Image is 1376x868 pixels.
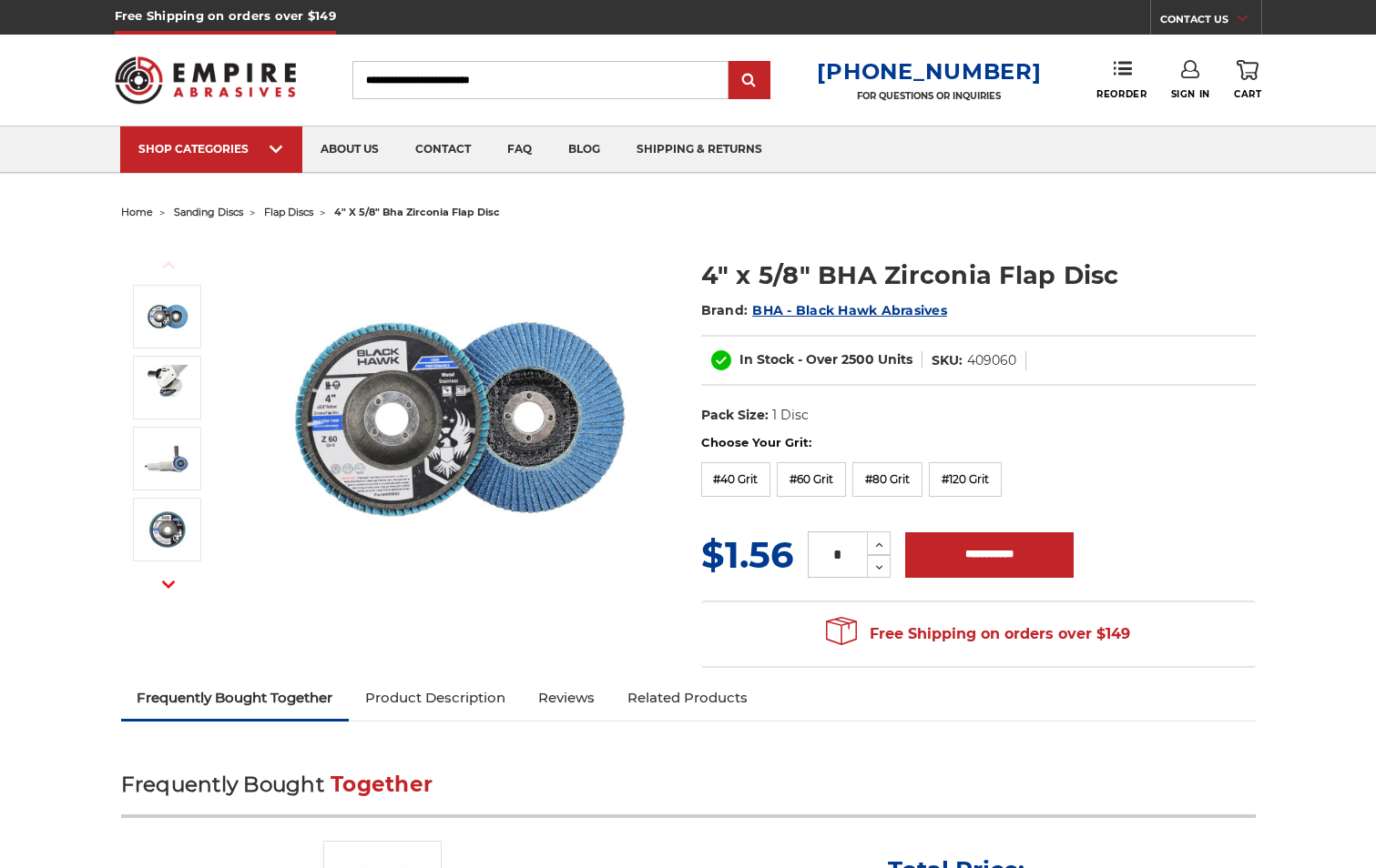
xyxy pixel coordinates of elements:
span: Reorder [1096,88,1147,100]
input: Submit [731,63,768,99]
a: blog [550,126,618,173]
dd: 409060 [967,351,1016,370]
img: Empire Abrasives [115,45,297,116]
a: CONTACT US [1160,9,1261,35]
img: 4-inch BHA Zirconia flap disc with 40 grit designed for aggressive metal sanding and grinding [277,238,641,602]
dt: Pack Size: [701,406,769,425]
div: SHOP CATEGORIES [138,142,284,156]
span: 2500 [841,351,874,368]
span: In Stock [739,351,794,368]
h1: 4" x 5/8" BHA Zirconia Flap Disc [701,257,1256,293]
a: flap discs [264,206,313,218]
span: Brand: [701,302,749,318]
button: Next [147,565,190,604]
img: BHA 4-inch Zirconia flap disc on angle grinder for metal deburring and paint removal [145,365,190,410]
p: FOR QUESTIONS OR INQUIRIES [817,90,1041,102]
a: Related Products [611,678,764,718]
a: home [121,206,153,218]
label: Choose Your Grit: [701,434,1256,452]
dt: SKU: [932,351,963,370]
a: Reorder [1096,60,1147,99]
span: Together [331,772,433,797]
img: 4-inch BHA Zirconia flap disc with 40 grit designed for aggressive metal sanding and grinding [145,294,190,339]
img: BHA 4-inch flap discs with premium 40 grit Zirconia for professional grinding performance [145,507,190,552]
a: sanding discs [174,206,243,218]
span: - Over [798,351,838,368]
a: faq [489,126,550,173]
img: BHA Zirconia flap disc attached to a 4-inch angle grinder for general sanding [145,436,190,481]
a: [PHONE_NUMBER] [817,58,1041,85]
span: Frequently Bought [121,772,324,797]
a: Reviews [522,678,611,718]
dd: 1 Disc [772,406,809,425]
a: shipping & returns [618,126,780,173]
span: Cart [1234,88,1261,100]
a: BHA - Black Hawk Abrasives [752,302,947,318]
a: contact [397,126,489,173]
span: Free Shipping on orders over $149 [826,616,1130,652]
span: $1.56 [701,532,793,577]
span: Sign In [1171,88,1210,100]
span: 4" x 5/8" bha zirconia flap disc [334,206,500,218]
a: Cart [1234,60,1261,100]
a: Frequently Bought Together [121,678,350,718]
span: Units [878,351,912,368]
a: Product Description [349,678,522,718]
a: about us [302,126,397,173]
button: Previous [147,246,190,285]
